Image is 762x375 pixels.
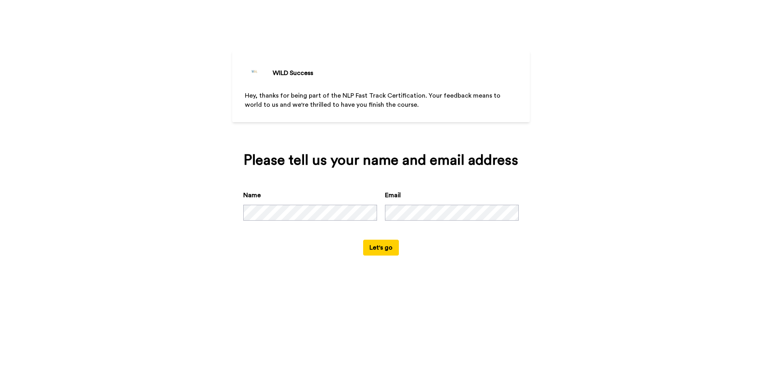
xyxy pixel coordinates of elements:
[385,190,401,200] label: Email
[243,190,261,200] label: Name
[273,68,313,78] div: WILD Success
[243,152,519,168] div: Please tell us your name and email address
[245,92,502,108] span: Hey, thanks for being part of the NLP Fast Track Certification. Your feedback means to world to u...
[363,240,399,256] button: Let's go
